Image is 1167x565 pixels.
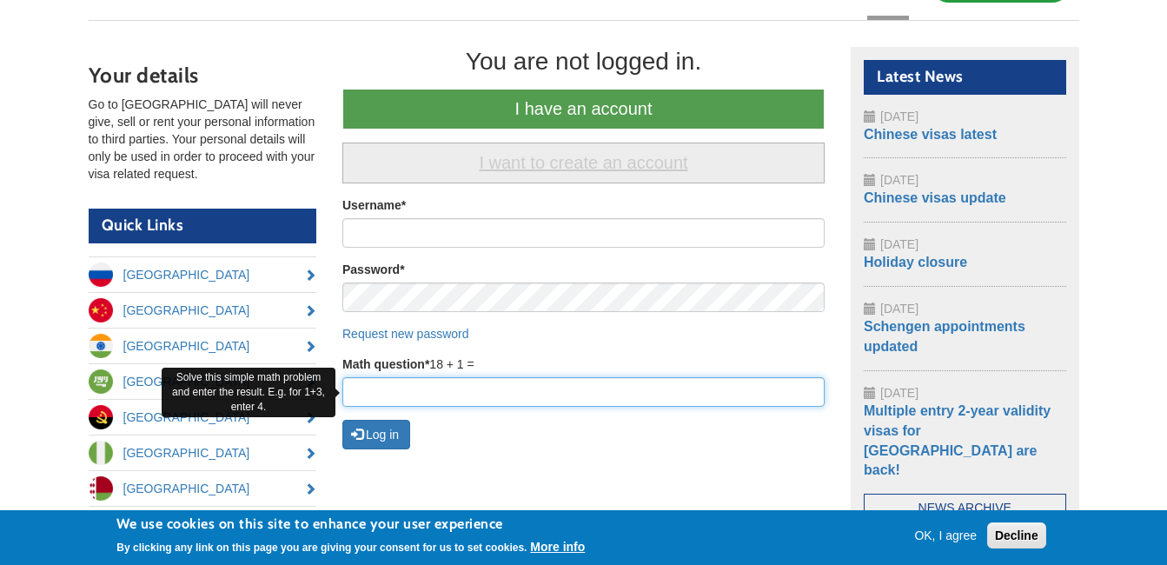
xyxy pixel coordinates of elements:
[116,515,585,534] h2: We use cookies on this site to enhance your user experience
[530,538,585,555] button: More info
[89,471,317,506] a: [GEOGRAPHIC_DATA]
[864,494,1066,522] a: News Archive
[342,356,429,373] label: Math question
[342,261,405,278] label: Password
[880,173,918,187] span: [DATE]
[116,542,527,554] p: By clicking any link on this page you are giving your consent for us to set cookies.
[342,327,469,341] a: Request new password
[89,293,317,328] a: [GEOGRAPHIC_DATA]
[89,64,317,87] h3: Your details
[342,196,406,214] label: Username
[89,96,317,183] p: Go to [GEOGRAPHIC_DATA] will never give, sell or rent your personal information to third parties....
[864,127,997,142] a: Chinese visas latest
[342,420,410,449] button: Log in
[342,143,825,183] a: I want to create an account
[864,319,1025,354] a: Schengen appointments updated
[342,356,825,407] div: 18 + 1 =
[342,47,825,76] div: You are not logged in.
[400,263,404,276] span: This field is required.
[89,257,317,292] a: [GEOGRAPHIC_DATA]
[89,435,317,470] a: [GEOGRAPHIC_DATA]
[880,237,918,251] span: [DATE]
[880,110,918,123] span: [DATE]
[864,190,1006,205] a: Chinese visas update
[987,522,1046,548] button: Decline
[880,386,918,400] span: [DATE]
[89,329,317,363] a: [GEOGRAPHIC_DATA]
[907,527,984,544] button: OK, I agree
[162,368,335,417] div: Solve this simple math problem and enter the result. E.g. for 1+3, enter 4.
[89,364,317,399] a: [GEOGRAPHIC_DATA]
[864,60,1066,95] h2: Latest News
[864,403,1051,478] a: Multiple entry 2-year validity visas for [GEOGRAPHIC_DATA] are back!
[425,357,429,371] span: This field is required.
[401,198,406,212] span: This field is required.
[89,507,317,542] a: [GEOGRAPHIC_DATA]
[342,89,825,130] a: I have an account
[880,302,918,316] span: [DATE]
[89,400,317,435] a: [GEOGRAPHIC_DATA]
[864,255,967,269] a: Holiday closure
